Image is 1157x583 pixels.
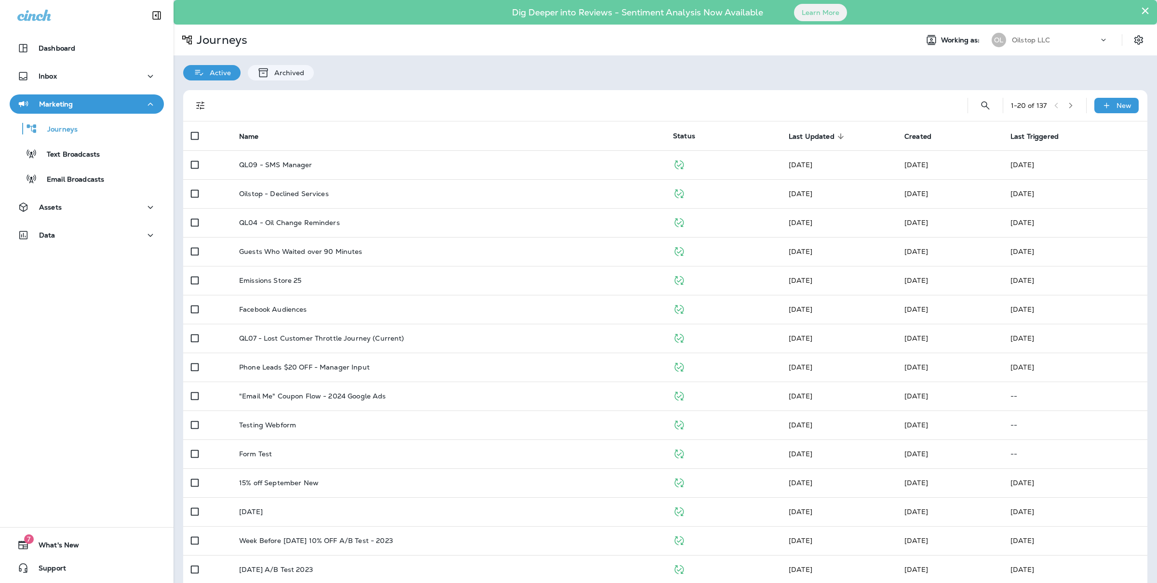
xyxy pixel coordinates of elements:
p: Emissions Store 25 [239,277,302,284]
p: "Email Me" Coupon Flow - 2024 Google Ads [239,392,386,400]
td: [DATE] [1003,266,1147,295]
p: Marketing [39,100,73,108]
span: Name [239,132,259,141]
p: Facebook Audiences [239,305,307,313]
span: Published [673,477,685,486]
span: Published [673,362,685,371]
span: Jay Ferrick [904,478,928,487]
button: Search Journeys [976,96,995,115]
span: Matt Banks [904,392,928,400]
button: 7What's New [10,535,164,555]
button: Data [10,225,164,245]
p: 15% off September New [239,479,319,487]
p: Week Before [DATE] 10% OFF A/B Test - 2023 [239,537,393,544]
p: Active [205,69,231,77]
span: Jay Ferrick [789,565,812,574]
td: [DATE] [1003,324,1147,353]
p: Data [39,231,55,239]
p: Inbox [39,72,57,80]
td: [DATE] [1003,353,1147,382]
p: Journeys [193,33,247,47]
td: [DATE] [1003,468,1147,497]
td: [DATE] [1003,208,1147,237]
p: QL04 - Oil Change Reminders [239,219,340,226]
span: Unknown [904,507,928,516]
p: Oilstop - Declined Services [239,190,329,198]
span: Jay Ferrick [904,276,928,285]
div: 1 - 20 of 137 [1011,102,1047,109]
span: Published [673,420,685,428]
span: Jay Ferrick [904,247,928,256]
p: [DATE] [239,508,263,516]
span: Unknown [904,334,928,343]
span: Published [673,246,685,255]
button: Support [10,558,164,578]
span: Name [239,132,271,141]
span: Unknown [789,334,812,343]
button: Settings [1130,31,1147,49]
td: [DATE] [1003,179,1147,208]
p: -- [1010,450,1140,458]
span: Unknown [904,450,928,458]
p: -- [1010,421,1140,429]
p: Email Broadcasts [37,175,104,185]
span: Jay Ferrick [789,160,812,169]
span: Jay Ferrick [789,363,812,371]
p: Form Test [239,450,272,458]
span: Published [673,159,685,168]
span: Matt Banks [789,392,812,400]
td: [DATE] [1003,237,1147,266]
span: Published [673,333,685,342]
button: Collapse Sidebar [143,6,170,25]
button: Marketing [10,94,164,114]
td: [DATE] [1003,150,1147,179]
span: Jay Ferrick [789,478,812,487]
p: Journeys [38,125,78,134]
button: Journeys [10,119,164,139]
p: Assets [39,203,62,211]
span: Unknown [789,507,812,516]
p: Testing Webform [239,421,296,429]
span: Published [673,217,685,226]
p: [DATE] A/B Test 2023 [239,566,313,573]
span: J-P Scoville [904,189,928,198]
button: Text Broadcasts [10,144,164,164]
span: Status [673,132,695,140]
span: Unknown [904,421,928,429]
button: Email Broadcasts [10,169,164,189]
button: Inbox [10,66,164,86]
span: Jay Ferrick [904,536,928,545]
span: Last Updated [789,132,847,141]
span: Last Triggered [1010,132,1071,141]
td: [DATE] [1003,295,1147,324]
p: QL09 - SMS Manager [239,161,312,169]
p: -- [1010,392,1140,400]
span: Jay Ferrick [904,565,928,574]
td: [DATE] [1003,526,1147,555]
span: Last Triggered [1010,132,1059,141]
span: Published [673,304,685,313]
p: Oilstop LLC [1012,36,1050,44]
span: Jay Ferrick [904,363,928,371]
span: Last Updated [789,132,834,141]
span: Published [673,564,685,573]
span: Created [904,132,931,141]
span: Developer Integrations [789,305,812,314]
span: Published [673,188,685,197]
span: Unknown [789,450,812,458]
span: Unknown [789,421,812,429]
button: Dashboard [10,39,164,58]
span: Published [673,275,685,284]
span: Jay Ferrick [904,160,928,169]
button: Close [1141,3,1150,18]
td: [DATE] [1003,497,1147,526]
p: Guests Who Waited over 90 Minutes [239,248,363,255]
p: New [1117,102,1131,109]
p: QL07 - Lost Customer Throttle Journey (Current) [239,334,404,342]
p: Text Broadcasts [37,150,100,159]
p: Dig Deeper into Reviews - Sentiment Analysis Now Available [484,11,791,14]
button: Learn More [794,4,847,21]
span: Developer Integrations [789,276,812,285]
span: Working as: [941,36,982,44]
span: Published [673,535,685,544]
